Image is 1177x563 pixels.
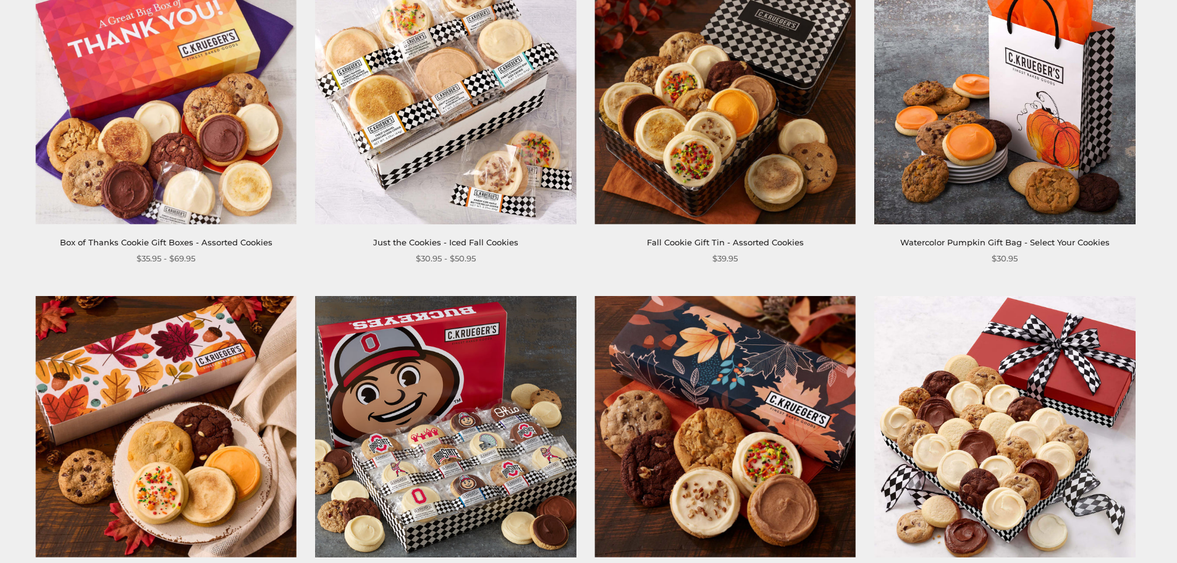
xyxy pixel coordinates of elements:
span: $30.95 - $50.95 [416,252,476,265]
a: Just the Cookies - Iced Fall Cookies [373,237,518,247]
iframe: Sign Up via Text for Offers [10,516,128,553]
span: $39.95 [712,252,738,265]
a: Fall Cookie Gift Tin - Assorted Cookies [647,237,804,247]
img: Red Luxe Gift Box - Assorted Mini Cookies [874,296,1135,557]
img: OSU Brutus Buckeye Cookie Gift Boxes - Assorted Cookies [315,296,576,557]
a: Box of Thanks Cookie Gift Boxes - Assorted Cookies [60,237,272,247]
img: Cozy Autumn Half Dozen Sampler - Assorted Cookies [36,296,297,557]
a: Watercolor Pumpkin Gift Bag - Select Your Cookies [900,237,1110,247]
img: Fall Celebration Half Dozen Sampler - Assorted Cookies [595,296,856,557]
span: $30.95 [992,252,1018,265]
span: $35.95 - $69.95 [137,252,195,265]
